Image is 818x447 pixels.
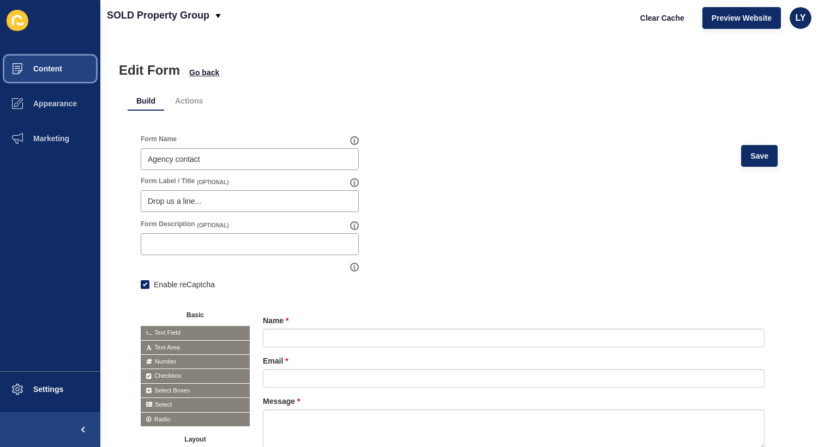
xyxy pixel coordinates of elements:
li: Actions [166,91,212,111]
label: Name [263,315,288,326]
span: Select Boxes [141,384,250,397]
span: Text Area [141,341,250,354]
span: (OPTIONAL) [197,179,228,186]
span: Text Field [141,326,250,340]
span: (OPTIONAL) [197,222,228,229]
button: Save [741,145,778,167]
label: Email [263,355,288,366]
span: Save [750,150,768,161]
button: Basic [141,307,250,321]
span: Clear Cache [640,13,684,23]
label: Form Name [141,135,177,143]
span: Go back [189,67,219,78]
label: Message [263,396,300,407]
button: Layout [141,432,250,445]
label: Form Label / Title [141,177,195,185]
button: Go back [189,67,220,78]
label: Form Description [141,220,195,228]
button: Clear Cache [631,7,694,29]
button: Preview Website [702,7,781,29]
span: Radio [141,413,250,426]
span: Preview Website [712,13,772,23]
span: LY [796,13,806,23]
p: SOLD Property Group [107,2,209,29]
span: Select [141,398,250,412]
li: Build [128,91,164,111]
span: Checkbox [141,369,250,383]
h1: Edit Form [119,63,180,78]
label: Enable reCaptcha [154,279,215,290]
span: Number [141,355,250,369]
